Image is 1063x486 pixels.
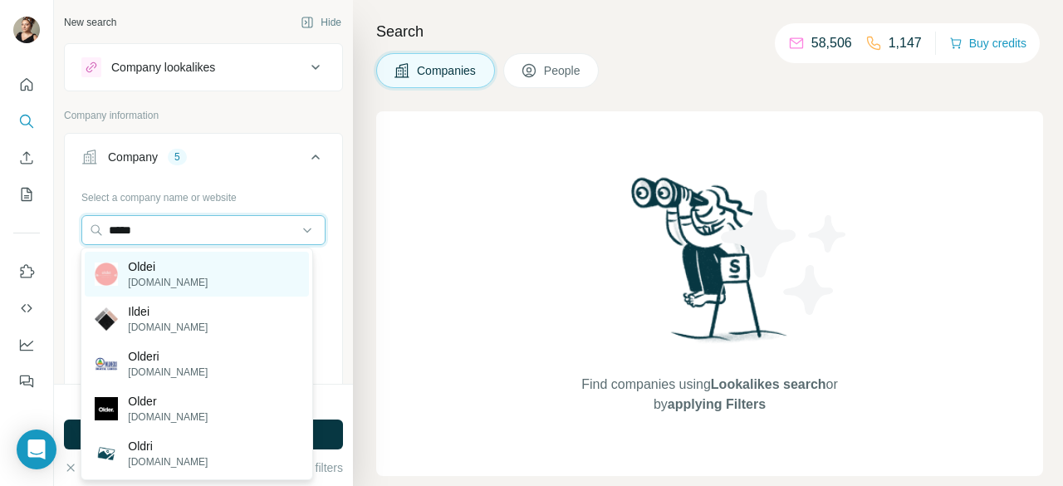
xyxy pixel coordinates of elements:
[13,70,40,100] button: Quick start
[710,178,860,327] img: Surfe Illustration - Stars
[13,257,40,287] button: Use Surfe on LinkedIn
[168,150,187,164] div: 5
[95,307,118,331] img: Ildei
[64,459,111,476] button: Clear
[889,33,922,53] p: 1,147
[64,108,343,123] p: Company information
[13,330,40,360] button: Dashboard
[111,59,215,76] div: Company lookalikes
[128,320,208,335] p: [DOMAIN_NAME]
[17,430,56,469] div: Open Intercom Messenger
[128,258,208,275] p: Oldei
[95,263,118,286] img: Oldei
[576,375,842,415] span: Find companies using or by
[128,393,208,410] p: Older
[711,377,826,391] span: Lookalikes search
[13,106,40,136] button: Search
[128,275,208,290] p: [DOMAIN_NAME]
[65,137,342,184] button: Company5
[949,32,1026,55] button: Buy credits
[128,365,208,380] p: [DOMAIN_NAME]
[128,303,208,320] p: Ildei
[64,15,116,30] div: New search
[668,397,766,411] span: applying Filters
[13,366,40,396] button: Feedback
[128,348,208,365] p: Olderi
[13,293,40,323] button: Use Surfe API
[544,62,582,79] span: People
[128,410,208,425] p: [DOMAIN_NAME]
[13,179,40,209] button: My lists
[128,454,208,469] p: [DOMAIN_NAME]
[95,352,118,376] img: Olderi
[13,17,40,43] img: Avatar
[417,62,478,79] span: Companies
[624,173,796,358] img: Surfe Illustration - Woman searching with binoculars
[811,33,852,53] p: 58,506
[65,47,342,87] button: Company lookalikes
[13,143,40,173] button: Enrich CSV
[81,184,326,205] div: Select a company name or website
[108,149,158,165] div: Company
[289,10,353,35] button: Hide
[128,438,208,454] p: Oldri
[64,420,343,449] button: Run search
[95,442,118,465] img: Oldri
[95,397,118,420] img: Older
[376,20,1043,43] h4: Search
